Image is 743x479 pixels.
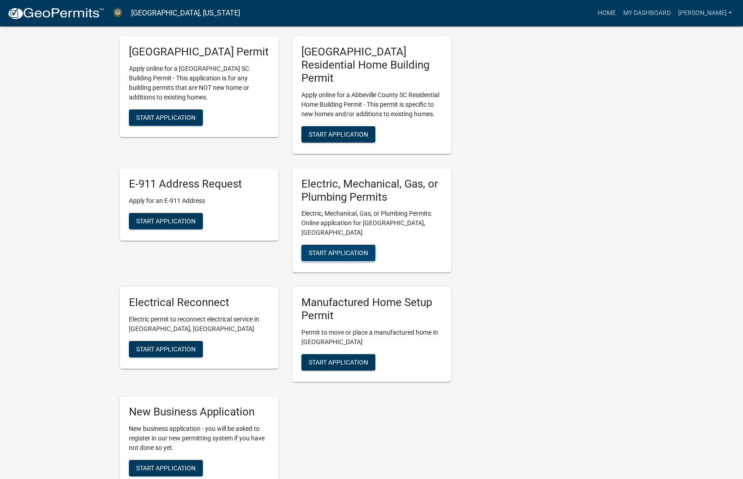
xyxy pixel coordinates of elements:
h5: New Business Application [129,405,270,419]
h5: [GEOGRAPHIC_DATA] Permit [129,45,270,59]
p: New business application - you will be asked to register in our new permitting system if you have... [129,424,270,453]
p: Apply online for a [GEOGRAPHIC_DATA] SC Building Permit - This application is for any building pe... [129,64,270,102]
p: Apply for an E-911 Address [129,196,270,206]
span: Start Application [309,249,368,257]
span: Start Application [309,359,368,366]
h5: [GEOGRAPHIC_DATA] Residential Home Building Permit [301,45,442,84]
a: [GEOGRAPHIC_DATA], [US_STATE] [131,5,240,21]
p: Electric permit to reconnect electrical service in [GEOGRAPHIC_DATA], [GEOGRAPHIC_DATA] [129,315,270,334]
span: Start Application [136,114,196,121]
button: Start Application [129,341,203,357]
p: Apply online for a Abbeville County SC Residential Home Building Permit - This permit is specific... [301,90,442,119]
span: Start Application [309,130,368,138]
button: Start Application [129,460,203,476]
a: My Dashboard [620,5,674,22]
p: Permit to move or place a manufactured home in [GEOGRAPHIC_DATA] [301,328,442,347]
h5: Electric, Mechanical, Gas, or Plumbing Permits [301,178,442,204]
button: Start Application [301,126,375,143]
h5: Electrical Reconnect [129,296,270,309]
h5: Manufactured Home Setup Permit [301,296,442,322]
span: Start Application [136,346,196,353]
p: Electric, Mechanical, Gas, or Plumbing Permits: Online application for [GEOGRAPHIC_DATA], [GEOGRA... [301,209,442,237]
h5: E-911 Address Request [129,178,270,191]
button: Start Application [129,109,203,126]
button: Start Application [129,213,203,229]
button: Start Application [301,245,375,261]
span: Start Application [136,464,196,471]
button: Start Application [301,354,375,370]
span: Start Application [136,217,196,224]
a: [PERSON_NAME] [674,5,736,22]
img: Abbeville County, South Carolina [112,7,124,19]
a: Home [594,5,620,22]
